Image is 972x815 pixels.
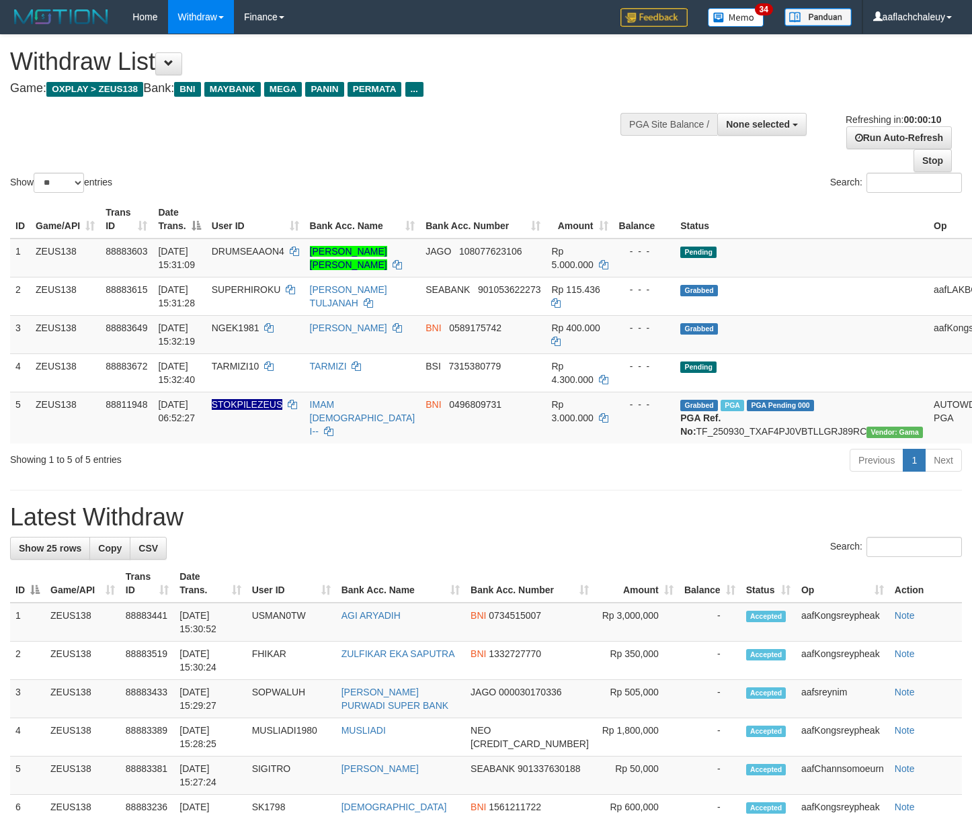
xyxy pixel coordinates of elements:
td: 4 [10,353,30,392]
span: Accepted [746,764,786,775]
span: Rp 5.000.000 [551,246,593,270]
a: AGI ARYADIH [341,610,401,621]
a: Stop [914,149,952,172]
a: Note [895,687,915,697]
label: Search: [830,537,962,557]
th: Bank Acc. Number: activate to sort column ascending [420,200,546,239]
label: Search: [830,173,962,193]
td: USMAN0TW [247,603,336,642]
span: DRUMSEAAON4 [212,246,284,257]
span: [DATE] 15:31:28 [158,284,195,308]
span: None selected [726,119,790,130]
td: ZEUS138 [45,757,120,795]
div: - - - [619,359,670,373]
span: [DATE] 15:32:19 [158,323,195,347]
span: Rp 3.000.000 [551,399,593,423]
td: 5 [10,757,45,795]
a: [PERSON_NAME] PURWADI SUPER BANK [341,687,448,711]
td: FHIKAR [247,642,336,680]
td: ZEUS138 [30,353,100,392]
td: 88883519 [120,642,174,680]
span: BNI [426,399,441,410]
a: IMAM [DEMOGRAPHIC_DATA] I-- [310,399,415,437]
td: ZEUS138 [45,718,120,757]
div: - - - [619,245,670,258]
span: Accepted [746,726,786,737]
th: Balance [614,200,676,239]
th: Balance: activate to sort column ascending [679,564,741,603]
a: [PERSON_NAME] [341,763,419,774]
th: User ID: activate to sort column ascending [206,200,305,239]
span: Nama rekening ada tanda titik/strip, harap diedit [212,399,283,410]
span: JAGO [426,246,451,257]
td: aafKongsreypheak [796,642,889,680]
th: Action [889,564,962,603]
td: 3 [10,680,45,718]
th: User ID: activate to sort column ascending [247,564,336,603]
span: SEABANK [426,284,470,295]
select: Showentries [34,173,84,193]
img: Button%20Memo.svg [708,8,764,27]
div: PGA Site Balance / [620,113,717,136]
td: - [679,718,741,757]
a: 1 [903,449,926,472]
td: 2 [10,642,45,680]
span: SUPERHIROKU [212,284,281,295]
td: aafChannsomoeurn [796,757,889,795]
td: 3 [10,315,30,353]
span: 34 [755,3,773,15]
label: Show entries [10,173,112,193]
img: Feedback.jpg [620,8,688,27]
td: 88883433 [120,680,174,718]
span: NEO [471,725,491,736]
td: SIGITRO [247,757,336,795]
th: Game/API: activate to sort column ascending [30,200,100,239]
div: - - - [619,321,670,335]
span: Accepted [746,611,786,622]
th: Trans ID: activate to sort column ascending [120,564,174,603]
td: 5 [10,392,30,443]
th: Date Trans.: activate to sort column ascending [174,564,246,603]
td: - [679,757,741,795]
td: ZEUS138 [45,603,120,642]
td: [DATE] 15:30:52 [174,603,246,642]
span: CSV [138,543,158,554]
span: 88811948 [106,399,147,410]
span: PGA Pending [747,400,814,411]
a: Previous [850,449,903,472]
td: ZEUS138 [45,680,120,718]
span: BNI [174,82,200,97]
td: Rp 50,000 [594,757,679,795]
span: 88883649 [106,323,147,333]
th: Status: activate to sort column ascending [741,564,796,603]
span: PANIN [305,82,343,97]
td: Rp 3,000,000 [594,603,679,642]
span: Marked by aafsreyleap [721,400,744,411]
span: BNI [471,802,486,812]
td: 88883381 [120,757,174,795]
td: 88883441 [120,603,174,642]
a: Next [925,449,962,472]
span: Pending [680,361,717,373]
td: Rp 350,000 [594,642,679,680]
img: MOTION_logo.png [10,7,112,27]
th: Op: activate to sort column ascending [796,564,889,603]
span: Copy 901337630188 to clipboard [518,763,580,774]
span: Rp 4.300.000 [551,361,593,385]
span: Grabbed [680,323,718,335]
a: Copy [89,537,130,560]
span: 88883603 [106,246,147,257]
a: [PERSON_NAME] [310,323,387,333]
span: BSI [426,361,441,372]
a: [PERSON_NAME] [PERSON_NAME] [310,246,387,270]
td: [DATE] 15:27:24 [174,757,246,795]
th: Amount: activate to sort column ascending [594,564,679,603]
span: Copy 5859457168856576 to clipboard [471,738,589,749]
td: ZEUS138 [30,277,100,315]
span: Copy 0589175742 to clipboard [449,323,501,333]
span: MAYBANK [204,82,261,97]
span: Copy [98,543,122,554]
span: Show 25 rows [19,543,81,554]
a: Run Auto-Refresh [846,126,952,149]
a: Show 25 rows [10,537,90,560]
